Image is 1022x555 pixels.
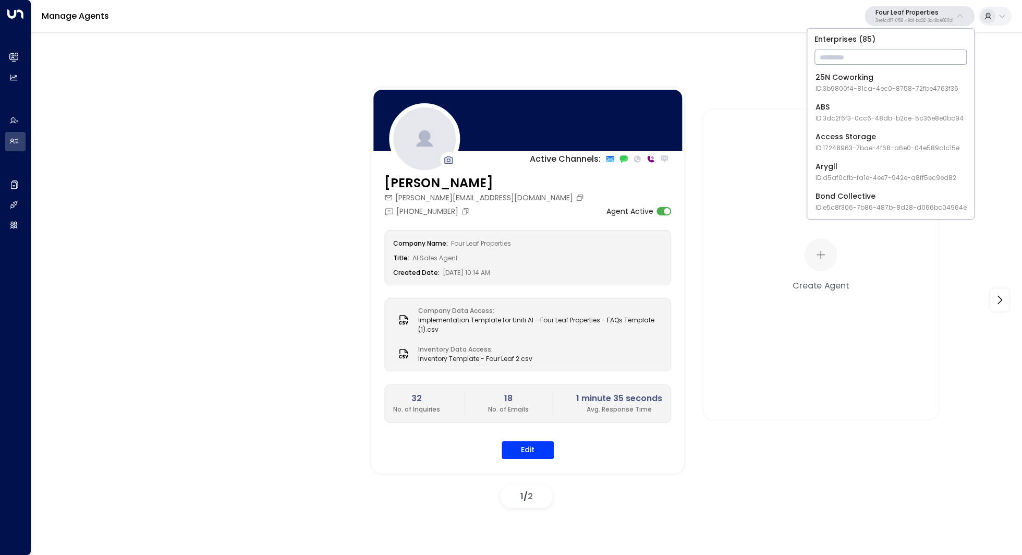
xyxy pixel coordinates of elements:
[502,441,554,459] button: Edit
[488,392,529,405] h2: 18
[816,161,956,183] div: Arygll
[393,254,409,262] label: Title:
[393,392,440,405] h2: 32
[793,279,849,291] div: Create Agent
[816,114,964,123] span: ID: 3dc2f6f3-0cc6-48db-b2ce-5c36e8e0bc94
[865,6,975,26] button: Four Leaf Properties34e1cd17-0f68-49af-bd32-3c48ce8611d1
[393,268,440,277] label: Created Date:
[530,153,601,165] p: Active Channels:
[528,490,533,502] span: 2
[816,173,956,183] span: ID: d5af0cfb-fa1e-4ee7-942e-a8ff5ec9ed82
[384,206,472,217] div: [PHONE_NUMBER]
[412,254,458,262] span: AI Sales Agent
[816,143,959,153] span: ID: 17248963-7bae-4f68-a6e0-04e589c1c15e
[576,194,587,202] button: Copy
[418,345,527,354] label: Inventory Data Access:
[42,10,109,22] a: Manage Agents
[451,239,511,248] span: Four Leaf Properties
[461,207,472,215] button: Copy
[418,316,662,334] span: Implementation Template for Uniti AI - Four Leaf Properties - FAQs Template (1).csv
[816,84,958,93] span: ID: 3b9800f4-81ca-4ec0-8758-72fbe4763f36
[816,102,964,123] div: ABS
[418,354,532,364] span: Inventory Template - Four Leaf 2.csv
[606,206,653,217] label: Agent Active
[393,239,448,248] label: Company Name:
[875,9,954,16] p: Four Leaf Properties
[816,131,959,153] div: Access Storage
[393,405,440,414] p: No. of Inquiries
[501,485,553,508] div: /
[384,192,587,203] div: [PERSON_NAME][EMAIL_ADDRESS][DOMAIN_NAME]
[576,392,662,405] h2: 1 minute 35 seconds
[875,19,954,23] p: 34e1cd17-0f68-49af-bd32-3c48ce8611d1
[418,306,657,316] label: Company Data Access:
[520,490,524,502] span: 1
[811,33,970,45] p: Enterprises ( 85 )
[816,191,967,212] div: Bond Collective
[816,203,967,212] span: ID: e5c8f306-7b86-487b-8d28-d066bc04964e
[488,405,529,414] p: No. of Emails
[576,405,662,414] p: Avg. Response Time
[384,174,587,192] h3: [PERSON_NAME]
[443,268,490,277] span: [DATE] 10:14 AM
[816,72,958,93] div: 25N Coworking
